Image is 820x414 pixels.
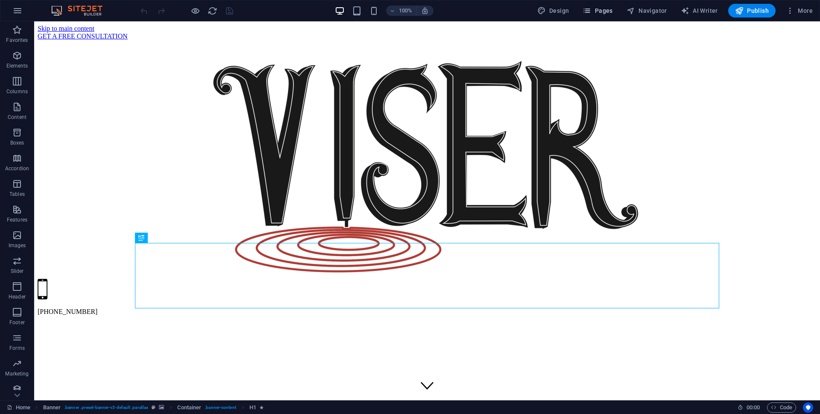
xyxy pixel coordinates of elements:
span: Pages [583,6,612,15]
p: Forms [9,345,25,352]
a: Click to cancel selection. Double-click to open Pages [7,402,30,413]
p: Footer [9,319,25,326]
span: . banner-content [205,402,236,413]
i: Element contains an animation [260,405,264,410]
p: Header [9,293,26,300]
i: This element is a customizable preset [152,405,155,410]
h6: 100% [399,6,413,16]
span: Click to select. Double-click to edit [177,402,201,413]
div: Design (Ctrl+Alt+Y) [534,4,573,18]
p: Slider [11,268,24,275]
p: Tables [9,191,25,198]
button: Usercentrics [803,402,813,413]
a: Skip to main content [3,3,60,11]
i: This element contains a background [159,405,164,410]
button: AI Writer [677,4,721,18]
span: More [786,6,813,15]
span: Code [771,402,792,413]
button: reload [207,6,217,16]
span: Click to select. Double-click to edit [249,402,256,413]
p: Content [8,114,26,121]
p: Favorites [6,37,28,44]
span: Publish [735,6,769,15]
button: Pages [579,4,616,18]
span: Click to select. Double-click to edit [43,402,61,413]
span: AI Writer [681,6,718,15]
button: 100% [386,6,416,16]
span: : [753,404,754,411]
i: On resize automatically adjust zoom level to fit chosen device. [421,7,429,15]
p: Images [9,242,26,249]
img: Editor Logo [49,6,113,16]
nav: breadcrumb [43,402,264,413]
p: Accordion [5,165,29,172]
button: Click here to leave preview mode and continue editing [190,6,200,16]
h6: Session time [738,402,760,413]
span: Navigator [627,6,667,15]
button: Design [534,4,573,18]
i: Reload page [208,6,217,16]
p: Elements [6,62,28,69]
p: Boxes [10,139,24,146]
button: More [782,4,816,18]
p: Marketing [5,370,29,377]
span: 00 00 [747,402,760,413]
span: Design [537,6,569,15]
p: Columns [6,88,28,95]
span: . banner .preset-banner-v3-default .parallax [64,402,148,413]
button: Navigator [623,4,671,18]
p: Features [7,216,27,223]
button: Publish [728,4,776,18]
button: Code [767,402,796,413]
